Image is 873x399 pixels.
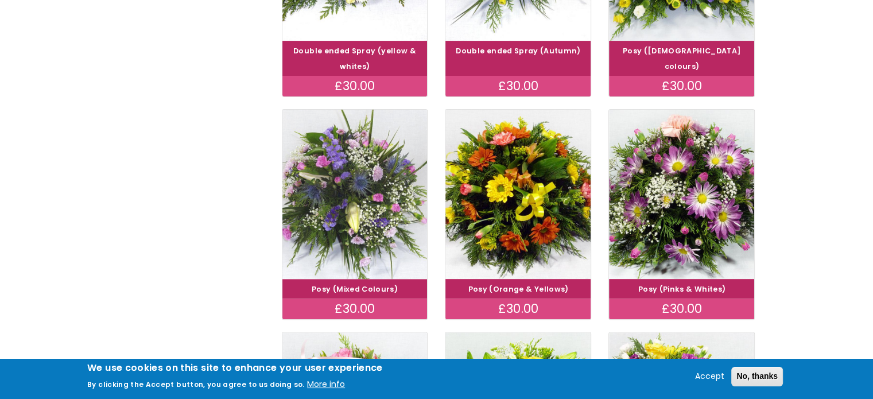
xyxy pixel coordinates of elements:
a: Posy (Mixed Colours) [312,284,398,294]
a: Double ended Spray (Autumn) [456,46,580,56]
img: Posy (Pinks & Whites) [609,110,754,279]
a: Posy (Pinks & Whites) [638,284,725,294]
div: £30.00 [609,76,754,96]
div: £30.00 [445,76,591,96]
a: Double ended Spray (yellow & whites) [293,46,416,71]
div: £30.00 [445,299,591,319]
img: Posy (Mixed Colours) [273,99,436,288]
button: No, thanks [731,367,783,386]
div: £30.00 [282,76,428,96]
button: Accept [690,370,729,383]
p: By clicking the Accept button, you agree to us doing so. [87,379,305,389]
a: Posy (Orange & Yellows) [468,284,568,294]
div: £30.00 [609,299,754,319]
h2: We use cookies on this site to enhance your user experience [87,362,383,374]
div: £30.00 [282,299,428,319]
a: Posy ([DEMOGRAPHIC_DATA] colours) [623,46,741,71]
button: More info [307,378,345,392]
img: Posy (Orange & Yellows) [445,110,591,279]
